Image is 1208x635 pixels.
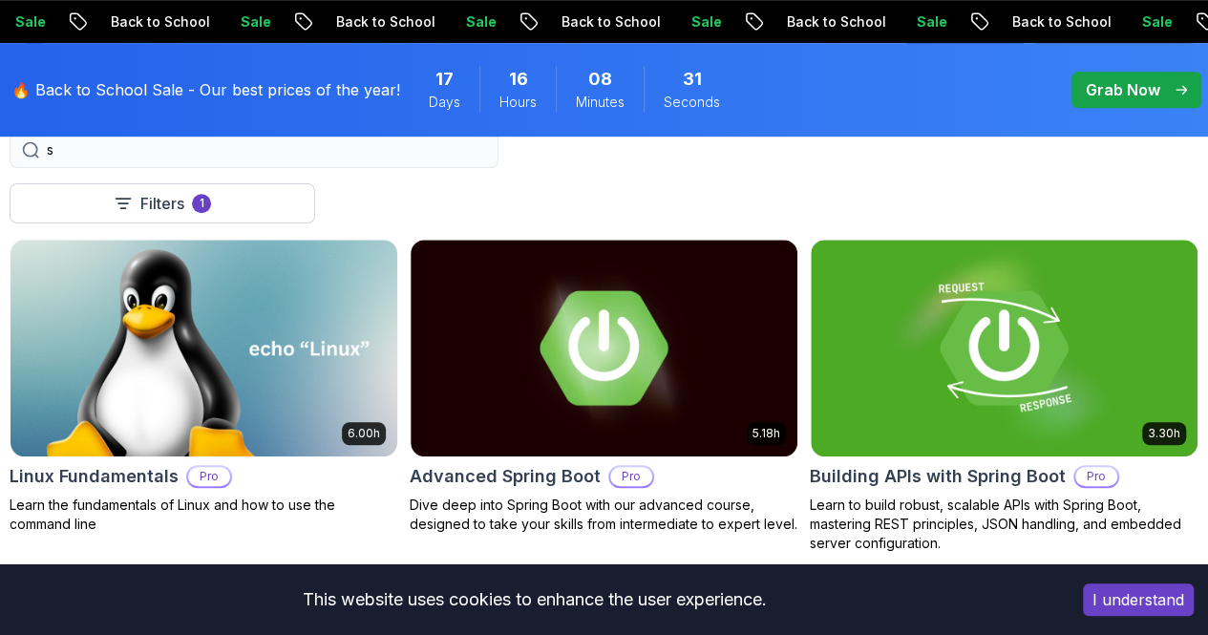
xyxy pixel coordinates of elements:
p: Grab Now [1086,78,1160,101]
p: 🔥 Back to School Sale - Our best prices of the year! [11,78,400,101]
p: Dive deep into Spring Boot with our advanced course, designed to take your skills from intermedia... [410,496,798,534]
p: Back to School [771,12,901,32]
p: Sale [450,12,511,32]
button: Filters1 [10,183,315,223]
p: Back to School [320,12,450,32]
a: Linux Fundamentals card6.00hLinux FundamentalsProLearn the fundamentals of Linux and how to use t... [10,239,398,534]
p: Sale [1126,12,1187,32]
p: Back to School [996,12,1126,32]
p: Filters [140,192,184,215]
img: Advanced Spring Boot card [411,240,797,456]
h2: Building APIs with Spring Boot [810,463,1066,490]
span: 8 Minutes [588,66,612,93]
span: Seconds [664,93,720,112]
p: Sale [675,12,736,32]
p: Back to School [95,12,224,32]
a: Advanced Spring Boot card5.18hAdvanced Spring BootProDive deep into Spring Boot with our advanced... [410,239,798,534]
p: Back to School [545,12,675,32]
span: Minutes [576,93,625,112]
h2: Linux Fundamentals [10,463,179,490]
p: Pro [610,467,652,486]
p: 3.30h [1148,426,1180,441]
img: Building APIs with Spring Boot card [811,240,1197,456]
p: Sale [224,12,286,32]
span: 31 Seconds [683,66,702,93]
p: 6.00h [348,426,380,441]
p: 1 [200,196,204,211]
input: Search Java, React, Spring boot ... [47,140,486,159]
span: 16 Hours [509,66,528,93]
p: Learn to build robust, scalable APIs with Spring Boot, mastering REST principles, JSON handling, ... [810,496,1198,553]
img: Linux Fundamentals card [11,240,397,456]
span: 17 Days [435,66,454,93]
button: Accept cookies [1083,583,1194,616]
a: Building APIs with Spring Boot card3.30hBuilding APIs with Spring BootProLearn to build robust, s... [810,239,1198,553]
p: Sale [901,12,962,32]
span: Hours [499,93,537,112]
p: Learn the fundamentals of Linux and how to use the command line [10,496,398,534]
span: Days [429,93,460,112]
div: This website uses cookies to enhance the user experience. [14,579,1054,621]
h2: Advanced Spring Boot [410,463,601,490]
p: Pro [188,467,230,486]
p: 5.18h [752,426,780,441]
p: Pro [1075,467,1117,486]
